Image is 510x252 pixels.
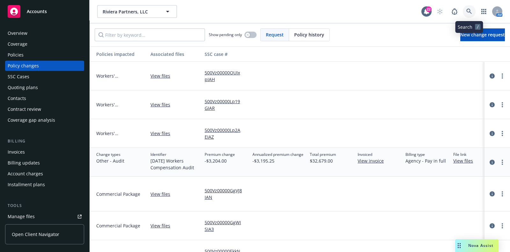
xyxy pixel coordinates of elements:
[96,130,145,137] span: Workers' Compensation
[488,222,496,230] a: circleInformation
[499,72,506,80] a: more
[358,157,389,164] a: View invoice
[205,98,247,111] a: 500Vz00000Lp19GIAR
[8,82,38,93] div: Quoting plans
[405,157,446,164] span: Agency - Pay in full
[499,190,506,198] a: more
[8,211,35,222] div: Manage files
[205,157,235,164] span: -$3,204.00
[453,157,478,164] a: View files
[150,101,175,108] a: View files
[97,5,177,18] button: Riviera Partners, LLC
[205,51,247,57] div: SSC case #
[12,231,59,238] span: Open Client Navigator
[310,152,336,157] span: Total premium
[5,3,84,20] a: Accounts
[488,101,496,109] a: circleInformation
[252,157,303,164] span: -$3,195.25
[150,152,200,157] span: Identifier
[5,61,84,71] a: Policy changes
[310,157,336,164] span: $32,679.00
[499,101,506,109] a: more
[468,243,493,248] span: Nova Assist
[205,127,247,140] a: 500Vz00000Lp2AEIAZ
[488,158,496,166] a: circleInformation
[5,72,84,82] a: SSC Cases
[205,187,247,201] a: 500Vz00000GgVJ8IAN
[96,152,124,157] span: Change types
[5,211,84,222] a: Manage files
[8,72,29,82] div: SSC Cases
[499,222,506,230] a: more
[103,8,158,15] span: Riviera Partners, LLC
[5,39,84,49] a: Coverage
[8,147,25,157] div: Invoices
[95,28,205,41] input: Filter by keyword...
[460,28,505,41] a: New change request
[499,130,506,137] a: more
[405,152,446,157] span: Billing type
[150,51,200,57] div: Associated files
[202,46,250,62] button: SSC case #
[150,157,200,171] span: [DATE] Workers Compensation Audit
[94,46,148,62] button: Policies impacted
[488,190,496,198] a: circleInformation
[5,28,84,38] a: Overview
[8,28,27,38] div: Overview
[96,191,140,197] span: Commercial Package
[477,5,490,18] a: Switch app
[453,152,478,157] span: File link
[5,158,84,168] a: Billing updates
[96,51,145,57] div: Policies impacted
[150,222,175,229] a: View files
[96,73,145,79] span: Workers' Compensation
[27,9,47,14] span: Accounts
[8,169,43,179] div: Account charges
[8,104,41,114] div: Contract review
[5,93,84,103] a: Contacts
[5,104,84,114] a: Contract review
[8,61,39,71] div: Policy changes
[5,169,84,179] a: Account charges
[8,93,26,103] div: Contacts
[8,179,45,190] div: Installment plans
[5,50,84,60] a: Policies
[5,179,84,190] a: Installment plans
[488,130,496,137] a: circleInformation
[433,5,446,18] a: Start snowing
[499,158,506,166] a: more
[463,5,476,18] a: Search
[5,147,84,157] a: Invoices
[96,222,140,229] span: Commercial Package
[266,31,284,38] span: Request
[96,101,145,108] span: Workers' Compensation
[209,32,242,37] span: Show pending only
[205,152,235,157] span: Premium change
[150,191,175,197] a: View files
[96,157,124,164] span: Other - Audit
[5,115,84,125] a: Coverage gap analysis
[448,5,461,18] a: Report a Bug
[8,158,40,168] div: Billing updates
[148,46,202,62] button: Associated files
[252,152,303,157] span: Annualized premium change
[455,239,499,252] button: Nova Assist
[5,138,84,144] div: Billing
[455,239,463,252] div: Drag to move
[426,6,432,12] div: 22
[205,69,247,83] a: 500Vz00000OUIxpIAH
[460,32,505,38] span: New change request
[5,82,84,93] a: Quoting plans
[8,115,55,125] div: Coverage gap analysis
[205,219,247,233] a: 500Vz00000GgWISIA3
[488,72,496,80] a: circleInformation
[8,50,24,60] div: Policies
[5,202,84,209] div: Tools
[358,152,389,157] span: Invoiced
[150,73,175,79] a: View files
[294,31,324,38] span: Policy history
[8,39,27,49] div: Coverage
[150,130,175,137] a: View files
